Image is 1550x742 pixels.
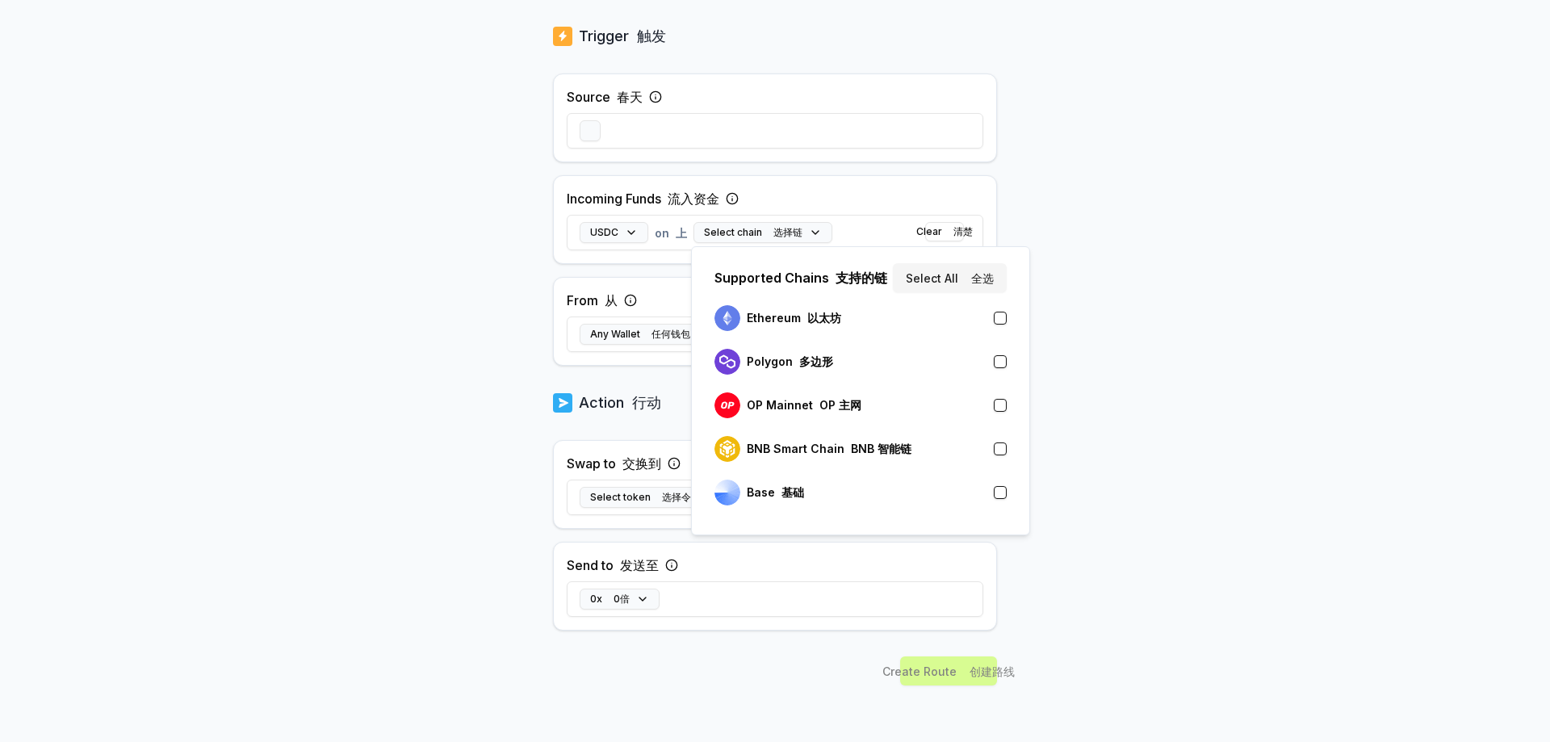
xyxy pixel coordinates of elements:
div: Select chain 选择链 [691,246,1030,535]
button: Select token 选择令牌 [580,487,731,508]
img: logo [714,480,740,505]
p: Base [747,486,804,499]
font: 流入资金 [668,191,719,207]
img: logo [714,392,740,418]
label: Send to [567,555,659,575]
font: 支持的链 [836,270,887,286]
font: 选择令牌 [662,491,701,503]
button: Select All 全选 [893,263,1007,292]
button: 0x 0倍 [580,589,660,610]
font: 任何钱包 [651,328,690,340]
font: 多边形 [799,354,833,368]
span: on [655,224,687,241]
font: 全选 [971,271,994,285]
font: 上 [676,226,687,240]
p: OP Mainnet [747,399,861,412]
img: logo [714,349,740,375]
button: Clear 清楚 [925,222,964,241]
button: Any Wallet 任何钱包 [580,324,720,345]
font: 触发 [637,27,666,44]
p: Action [579,392,661,414]
font: 春天 [617,89,643,105]
font: OP 主网 [819,398,861,412]
p: Polygon [747,355,833,368]
label: From [567,291,618,310]
p: Ethereum [747,312,841,325]
img: logo [714,305,740,331]
img: logo [714,436,740,462]
label: Swap to [567,454,661,473]
label: Source [567,87,643,107]
img: logo [553,392,572,414]
font: 基础 [781,485,804,499]
img: logo [553,25,572,48]
font: 交换到 [622,455,661,472]
font: BNB 智能链 [851,442,911,455]
font: 0倍 [614,593,630,605]
font: 选择链 [773,226,802,238]
label: Incoming Funds [567,189,719,208]
font: 发送至 [620,557,659,573]
p: Trigger [579,25,666,48]
font: 行动 [632,394,661,411]
p: BNB Smart Chain [747,442,911,455]
button: Select chain 选择链 [693,222,832,243]
font: 清楚 [953,225,973,237]
p: Supported Chains [714,268,887,287]
font: 以太坊 [807,311,841,325]
font: 从 [605,292,618,308]
button: USDC [580,222,648,243]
